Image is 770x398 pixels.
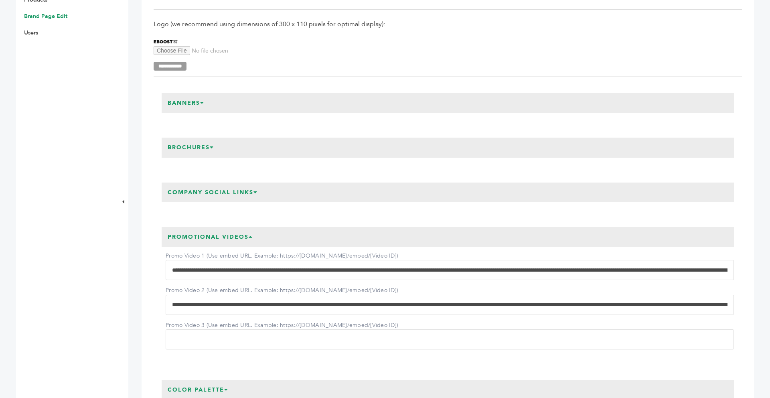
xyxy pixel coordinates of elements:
[162,93,211,113] h3: Banners
[154,20,742,28] span: Logo (we recommend using dimensions of 300 x 110 pixels for optimal display):
[162,227,259,247] h3: Promotional Videos
[162,183,264,203] h3: Company Social Links
[24,12,67,20] a: Brand Page Edit
[162,138,220,158] h3: Brochures
[24,29,38,37] a: Users
[166,252,398,260] label: Promo Video 1 (Use embed URL. Example: https://[DOMAIN_NAME]/embed/[Video ID])
[166,286,398,294] label: Promo Video 2 (Use embed URL. Example: https://[DOMAIN_NAME]/embed/[Video ID])
[154,37,178,46] img: EBOOST Super Fuel
[166,321,398,329] label: Promo Video 3 (Use embed URL. Example: https://[DOMAIN_NAME]/embed/[Video ID])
